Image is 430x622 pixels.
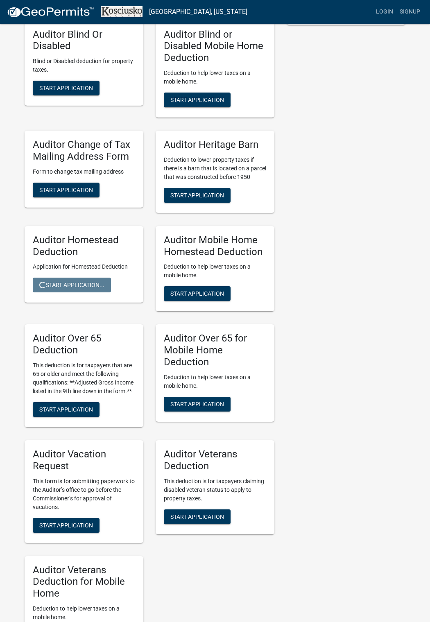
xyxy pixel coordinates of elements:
[164,69,266,86] p: Deduction to help lower taxes on a mobile home.
[39,186,93,193] span: Start Application
[101,6,143,17] img: Kosciusko County, Indiana
[164,509,231,524] button: Start Application
[33,477,135,511] p: This form is for submitting paperwork to the Auditor’s office to go before the Commissioner’s for...
[39,85,93,91] span: Start Application
[39,406,93,412] span: Start Application
[33,139,135,163] h5: Auditor Change of Tax Mailing Address Form
[164,262,266,280] p: Deduction to help lower taxes on a mobile home.
[33,564,135,599] h5: Auditor Veterans Deduction for Mobile Home
[164,234,266,258] h5: Auditor Mobile Home Homestead Deduction
[33,57,135,74] p: Blind or Disabled deduction for property taxes.
[33,332,135,356] h5: Auditor Over 65 Deduction
[33,278,111,292] button: Start Application...
[33,262,135,271] p: Application for Homestead Deduction
[164,29,266,64] h5: Auditor Blind or Disabled Mobile Home Deduction
[164,286,231,301] button: Start Application
[164,139,266,151] h5: Auditor Heritage Barn
[164,373,266,390] p: Deduction to help lower taxes on a mobile home.
[33,183,100,197] button: Start Application
[170,96,224,103] span: Start Application
[170,513,224,520] span: Start Application
[164,332,266,368] h5: Auditor Over 65 for Mobile Home Deduction
[149,5,247,19] a: [GEOGRAPHIC_DATA], [US_STATE]
[33,29,135,52] h5: Auditor Blind Or Disabled
[33,604,135,622] p: Deduction to help lower taxes on a mobile home.
[33,167,135,176] p: Form to change tax mailing address
[39,522,93,528] span: Start Application
[170,290,224,297] span: Start Application
[33,361,135,396] p: This deduction is for taxpayers that are 65 or older and meet the following qualifications: **Adj...
[164,448,266,472] h5: Auditor Veterans Deduction
[170,400,224,407] span: Start Application
[164,156,266,181] p: Deduction to lower property taxes if there is a barn that is located on a parcel that was constru...
[164,93,231,107] button: Start Application
[170,192,224,198] span: Start Application
[164,397,231,412] button: Start Application
[164,477,266,503] p: This deduction is for taxpayers claiming disabled veteran status to apply to property taxes.
[39,282,104,288] span: Start Application...
[33,81,100,95] button: Start Application
[33,234,135,258] h5: Auditor Homestead Deduction
[33,402,100,417] button: Start Application
[164,188,231,203] button: Start Application
[396,4,423,20] a: Signup
[373,4,396,20] a: Login
[33,518,100,533] button: Start Application
[33,448,135,472] h5: Auditor Vacation Request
